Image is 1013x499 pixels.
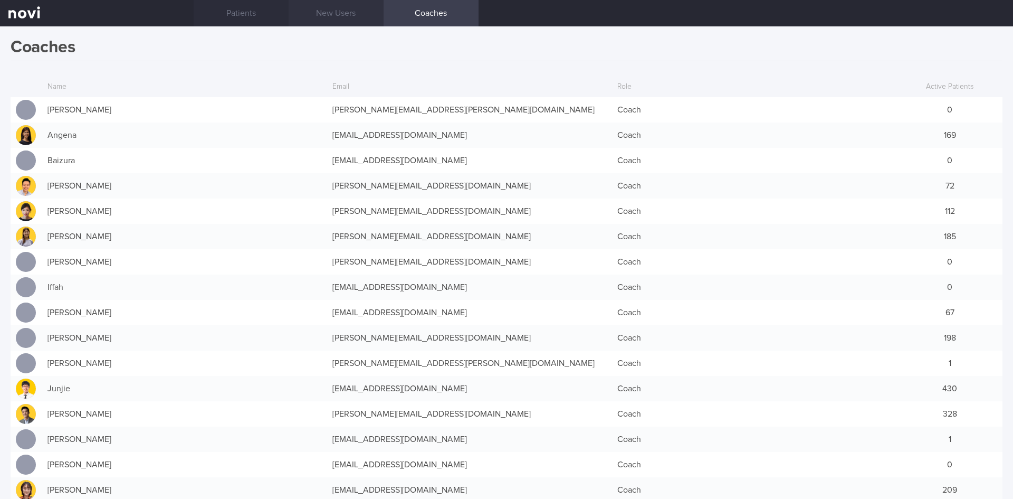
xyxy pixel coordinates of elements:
[897,302,1002,323] div: 67
[327,302,612,323] div: [EMAIL_ADDRESS][DOMAIN_NAME]
[897,403,1002,425] div: 328
[897,378,1002,399] div: 430
[327,226,612,247] div: [PERSON_NAME][EMAIL_ADDRESS][DOMAIN_NAME]
[327,454,612,475] div: [EMAIL_ADDRESS][DOMAIN_NAME]
[897,454,1002,475] div: 0
[612,201,897,222] div: Coach
[612,77,897,97] div: Role
[897,99,1002,120] div: 0
[612,327,897,349] div: Coach
[612,226,897,247] div: Coach
[897,201,1002,222] div: 112
[897,150,1002,171] div: 0
[42,327,327,349] div: [PERSON_NAME]
[327,251,612,272] div: [PERSON_NAME][EMAIL_ADDRESS][DOMAIN_NAME]
[327,429,612,450] div: [EMAIL_ADDRESS][DOMAIN_NAME]
[11,37,1002,61] h1: Coaches
[42,302,327,323] div: [PERSON_NAME]
[42,454,327,475] div: [PERSON_NAME]
[612,454,897,475] div: Coach
[42,125,327,146] div: Angena
[612,353,897,374] div: Coach
[42,251,327,272] div: [PERSON_NAME]
[42,429,327,450] div: [PERSON_NAME]
[42,99,327,120] div: [PERSON_NAME]
[612,302,897,323] div: Coach
[327,77,612,97] div: Email
[327,327,612,349] div: [PERSON_NAME][EMAIL_ADDRESS][DOMAIN_NAME]
[42,226,327,247] div: [PERSON_NAME]
[42,403,327,425] div: [PERSON_NAME]
[897,429,1002,450] div: 1
[327,277,612,298] div: [EMAIL_ADDRESS][DOMAIN_NAME]
[612,150,897,171] div: Coach
[327,125,612,146] div: [EMAIL_ADDRESS][DOMAIN_NAME]
[612,403,897,425] div: Coach
[897,327,1002,349] div: 198
[612,277,897,298] div: Coach
[42,378,327,399] div: Junjie
[612,175,897,196] div: Coach
[612,429,897,450] div: Coach
[327,353,612,374] div: [PERSON_NAME][EMAIL_ADDRESS][PERSON_NAME][DOMAIN_NAME]
[327,403,612,425] div: [PERSON_NAME][EMAIL_ADDRESS][DOMAIN_NAME]
[612,99,897,120] div: Coach
[327,150,612,171] div: [EMAIL_ADDRESS][DOMAIN_NAME]
[42,201,327,222] div: [PERSON_NAME]
[42,277,327,298] div: Iffah
[612,125,897,146] div: Coach
[897,77,1002,97] div: Active Patients
[42,150,327,171] div: Baizura
[42,175,327,196] div: [PERSON_NAME]
[897,277,1002,298] div: 0
[327,99,612,120] div: [PERSON_NAME][EMAIL_ADDRESS][PERSON_NAME][DOMAIN_NAME]
[327,201,612,222] div: [PERSON_NAME][EMAIL_ADDRESS][DOMAIN_NAME]
[612,378,897,399] div: Coach
[897,353,1002,374] div: 1
[42,77,327,97] div: Name
[897,251,1002,272] div: 0
[612,251,897,272] div: Coach
[42,353,327,374] div: [PERSON_NAME]
[897,226,1002,247] div: 185
[327,378,612,399] div: [EMAIL_ADDRESS][DOMAIN_NAME]
[897,125,1002,146] div: 169
[327,175,612,196] div: [PERSON_NAME][EMAIL_ADDRESS][DOMAIN_NAME]
[897,175,1002,196] div: 72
